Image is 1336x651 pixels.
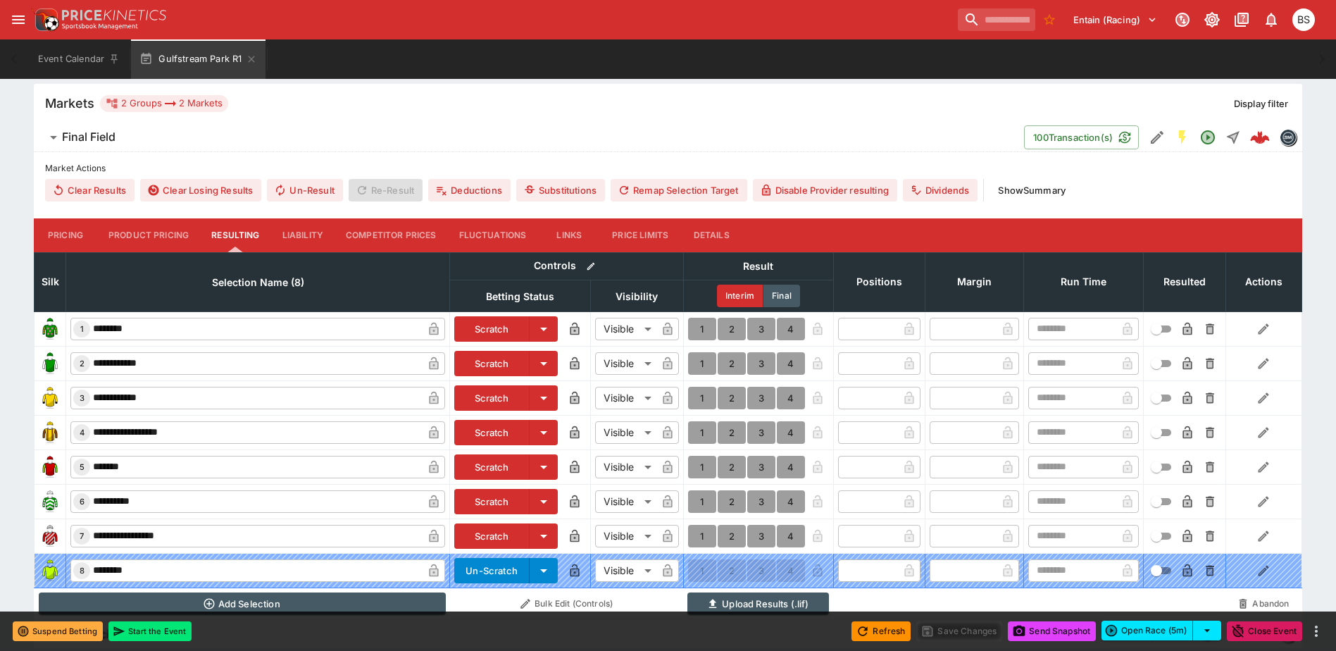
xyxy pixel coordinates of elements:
[77,359,87,368] span: 2
[1101,621,1221,640] div: split button
[1143,252,1225,311] th: Resulted
[537,218,601,252] button: Links
[687,593,829,615] button: Upload Results (.lif)
[34,218,97,252] button: Pricing
[688,490,716,513] button: 1
[30,39,128,79] button: Event Calendar
[1144,125,1170,150] button: Edit Detail
[39,490,61,513] img: runner 6
[595,318,656,340] div: Visible
[1225,92,1297,115] button: Display filter
[470,288,570,305] span: Betting Status
[718,421,746,444] button: 2
[595,352,656,375] div: Visible
[108,621,192,641] button: Start the Event
[1170,125,1195,150] button: SGM Enabled
[77,531,87,541] span: 7
[516,179,605,201] button: Substitutions
[428,179,511,201] button: Deductions
[680,218,743,252] button: Details
[140,179,261,201] button: Clear Losing Results
[718,525,746,547] button: 2
[1038,8,1061,31] button: No Bookmarks
[454,523,530,549] button: Scratch
[753,179,897,201] button: Disable Provider resulting
[454,420,530,445] button: Scratch
[777,421,805,444] button: 4
[448,218,538,252] button: Fluctuations
[106,95,223,112] div: 2 Groups 2 Markets
[777,352,805,375] button: 4
[1292,8,1315,31] div: Brendan Scoble
[349,179,423,201] span: Re-Result
[747,525,775,547] button: 3
[6,7,31,32] button: open drawer
[13,621,103,641] button: Suspend Betting
[1065,8,1166,31] button: Select Tenant
[1230,593,1297,615] button: Abandon
[611,179,747,201] button: Remap Selection Target
[989,179,1074,201] button: ShowSummary
[45,158,1291,179] label: Market Actions
[595,421,656,444] div: Visible
[595,490,656,513] div: Visible
[688,456,716,478] button: 1
[958,8,1035,31] input: search
[1225,252,1301,311] th: Actions
[747,387,775,409] button: 3
[1024,125,1139,149] button: 100Transaction(s)
[1246,123,1274,151] a: 9c46774c-4cf0-444a-a794-ee737e255911
[1023,252,1143,311] th: Run Time
[747,318,775,340] button: 3
[1259,7,1284,32] button: Notifications
[77,497,87,507] span: 6
[77,393,87,403] span: 3
[39,387,61,409] img: runner 3
[1008,621,1096,641] button: Send Snapshot
[35,252,66,311] th: Silk
[777,456,805,478] button: 4
[271,218,335,252] button: Liability
[1250,128,1270,147] div: 9c46774c-4cf0-444a-a794-ee737e255911
[595,387,656,409] div: Visible
[925,252,1023,311] th: Margin
[39,593,446,615] button: Add Selection
[1280,130,1296,145] img: betmakers
[718,387,746,409] button: 2
[267,179,342,201] span: Un-Result
[454,385,530,411] button: Scratch
[718,318,746,340] button: 2
[777,525,805,547] button: 4
[600,288,673,305] span: Visibility
[1170,7,1195,32] button: Connected to PK
[39,456,61,478] img: runner 5
[39,421,61,444] img: runner 4
[747,490,775,513] button: 3
[718,352,746,375] button: 2
[97,218,200,252] button: Product Pricing
[454,316,530,342] button: Scratch
[454,489,530,514] button: Scratch
[688,525,716,547] button: 1
[1308,623,1325,640] button: more
[77,324,87,334] span: 1
[1227,621,1302,641] button: Close Event
[62,23,138,30] img: Sportsbook Management
[688,352,716,375] button: 1
[31,6,59,34] img: PriceKinetics Logo
[45,95,94,111] h5: Markets
[747,352,775,375] button: 3
[454,593,680,615] button: Bulk Edit (Controls)
[1199,7,1225,32] button: Toggle light/dark mode
[582,257,600,275] button: Bulk edit
[131,39,266,79] button: Gulfstream Park R1
[39,318,61,340] img: runner 1
[450,252,684,280] th: Controls
[688,387,716,409] button: 1
[1288,4,1319,35] button: Brendan Scoble
[1220,125,1246,150] button: Straight
[62,130,116,144] h6: Final Field
[1193,621,1221,640] button: select merge strategy
[196,274,320,291] span: Selection Name (8)
[1280,129,1297,146] div: betmakers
